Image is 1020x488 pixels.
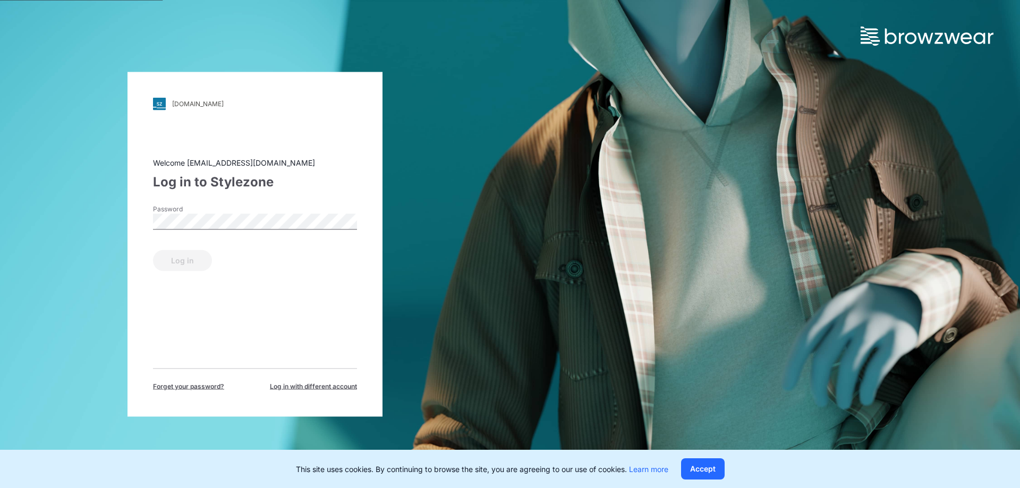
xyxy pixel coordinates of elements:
div: Welcome [EMAIL_ADDRESS][DOMAIN_NAME] [153,157,357,168]
img: browzwear-logo.73288ffb.svg [861,27,993,46]
img: svg+xml;base64,PHN2ZyB3aWR0aD0iMjgiIGhlaWdodD0iMjgiIHZpZXdCb3g9IjAgMCAyOCAyOCIgZmlsbD0ibm9uZSIgeG... [153,97,166,110]
span: Forget your password? [153,381,224,391]
button: Accept [681,458,725,480]
a: Learn more [629,465,668,474]
div: Log in to Stylezone [153,172,357,191]
p: This site uses cookies. By continuing to browse the site, you are agreeing to our use of cookies. [296,464,668,475]
span: Log in with different account [270,381,357,391]
label: Password [153,204,227,213]
a: [DOMAIN_NAME] [153,97,357,110]
div: [DOMAIN_NAME] [172,100,224,108]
